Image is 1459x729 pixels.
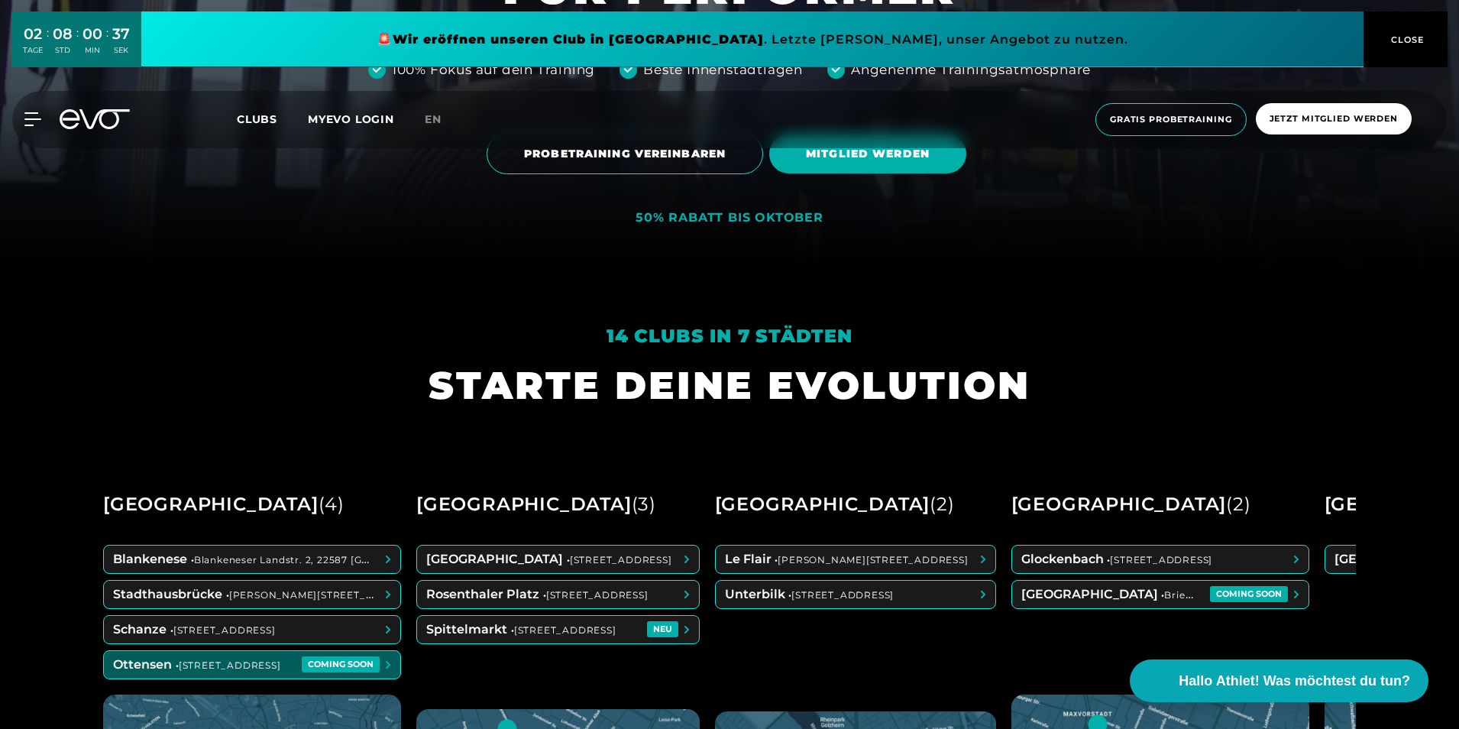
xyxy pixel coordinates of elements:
span: ( 2 ) [1226,493,1250,515]
span: ( 3 ) [632,493,656,515]
h1: STARTE DEINE EVOLUTION [429,361,1030,410]
span: Jetzt Mitglied werden [1270,112,1398,125]
a: MYEVO LOGIN [308,112,394,126]
span: ( 4 ) [319,493,345,515]
a: Clubs [237,112,308,126]
div: MIN [82,45,102,56]
div: 37 [112,23,130,45]
span: Clubs [237,112,277,126]
div: [GEOGRAPHIC_DATA] [715,487,955,522]
button: CLOSE [1364,11,1448,67]
div: : [106,24,108,65]
div: 02 [23,23,43,45]
span: ( 2 ) [930,493,954,515]
div: [GEOGRAPHIC_DATA] [1011,487,1251,522]
span: en [425,112,442,126]
div: [GEOGRAPHIC_DATA] [103,487,345,522]
div: [GEOGRAPHIC_DATA] [416,487,656,522]
div: 08 [53,23,73,45]
div: STD [53,45,73,56]
span: Hallo Athlet! Was möchtest du tun? [1179,671,1410,692]
a: en [425,111,460,128]
div: : [47,24,49,65]
span: Gratis Probetraining [1110,113,1232,126]
div: 50% RABATT BIS OKTOBER [636,210,823,226]
a: Jetzt Mitglied werden [1251,103,1416,136]
div: TAGE [23,45,43,56]
button: Hallo Athlet! Was möchtest du tun? [1130,659,1428,702]
div: 00 [82,23,102,45]
span: CLOSE [1387,33,1425,47]
div: SEK [112,45,130,56]
div: : [76,24,79,65]
a: Gratis Probetraining [1091,103,1251,136]
em: 14 Clubs in 7 Städten [607,325,852,347]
